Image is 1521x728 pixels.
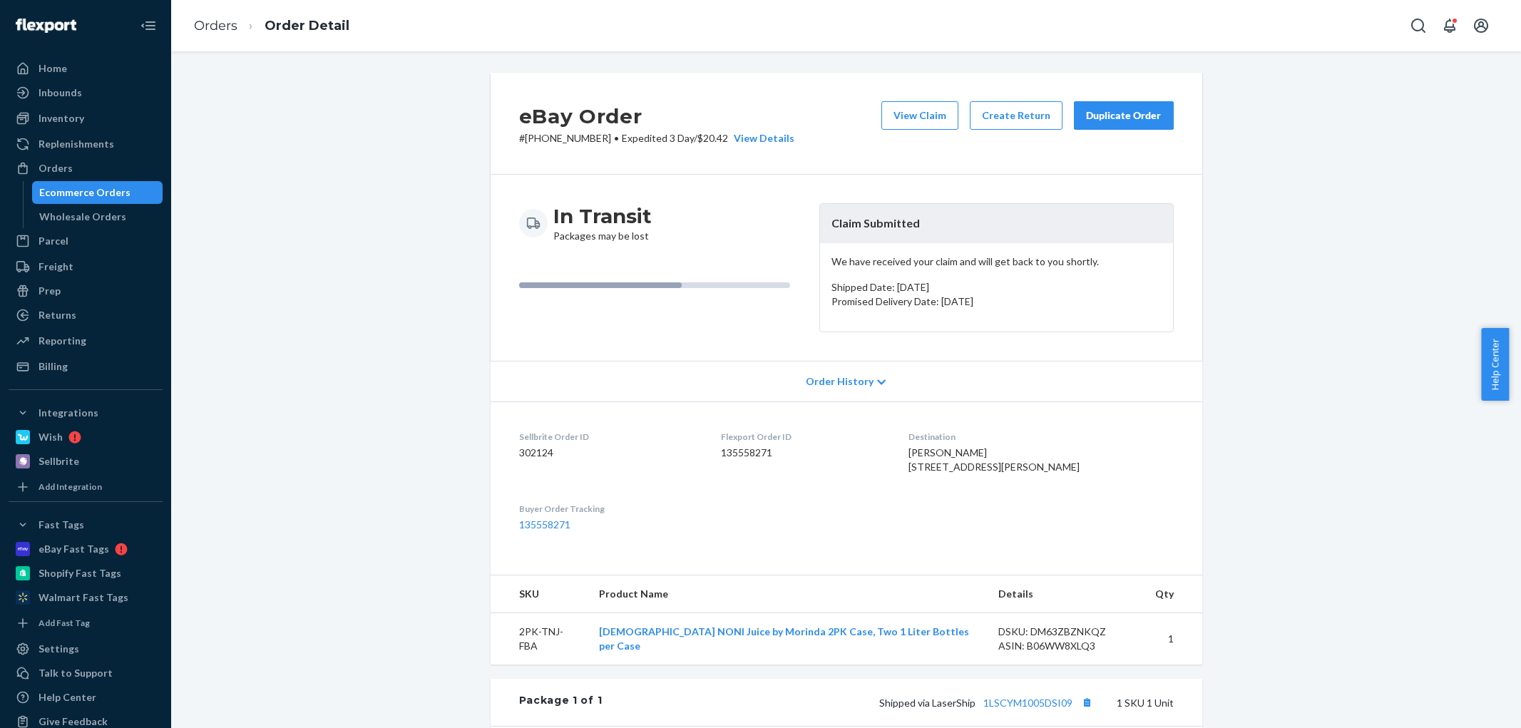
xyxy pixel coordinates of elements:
a: Walmart Fast Tags [9,586,163,609]
div: Package 1 of 1 [519,693,603,712]
iframe: Opens a widget where you can chat to one of our agents [1430,685,1507,721]
a: Shopify Fast Tags [9,562,163,585]
div: Prep [39,284,61,298]
div: Shopify Fast Tags [39,566,121,580]
a: Inventory [9,107,163,130]
dt: Destination [908,431,1174,443]
button: Open account menu [1467,11,1495,40]
p: We have received your claim and will get back to you shortly. [831,255,1162,269]
a: 135558271 [519,518,570,530]
span: Order History [806,374,874,389]
a: Replenishments [9,133,163,155]
ol: breadcrumbs [183,5,361,47]
div: Add Fast Tag [39,617,90,629]
a: Wholesale Orders [32,205,163,228]
div: Returns [39,308,76,322]
span: [PERSON_NAME] [STREET_ADDRESS][PERSON_NAME] [908,446,1080,473]
button: View Claim [881,101,958,130]
th: Qty [1143,575,1202,613]
a: Parcel [9,230,163,252]
div: DSKU: DM63ZBZNKQZ [998,625,1132,639]
dt: Buyer Order Tracking [519,503,699,515]
a: Billing [9,355,163,378]
div: Sellbrite [39,454,79,468]
div: Duplicate Order [1086,108,1162,123]
div: eBay Fast Tags [39,542,109,556]
a: Orders [9,157,163,180]
div: Reporting [39,334,86,348]
div: Walmart Fast Tags [39,590,128,605]
a: Home [9,57,163,80]
span: • [614,132,619,144]
div: Inventory [39,111,84,125]
div: Integrations [39,406,98,420]
a: Prep [9,280,163,302]
a: Wish [9,426,163,448]
a: Add Fast Tag [9,615,163,632]
th: Details [987,575,1144,613]
a: Ecommerce Orders [32,181,163,204]
div: Talk to Support [39,666,113,680]
button: Close Navigation [134,11,163,40]
div: Freight [39,260,73,274]
div: Add Integration [39,481,102,493]
div: Fast Tags [39,518,84,532]
div: Settings [39,642,79,656]
div: Replenishments [39,137,114,151]
td: 2PK-TNJ-FBA [491,613,588,665]
div: Help Center [39,690,96,704]
div: Packages may be lost [553,203,652,243]
dd: 135558271 [721,446,886,460]
th: Product Name [588,575,987,613]
div: Billing [39,359,68,374]
div: Home [39,61,67,76]
dt: Sellbrite Order ID [519,431,699,443]
div: Wholesale Orders [39,210,126,224]
h3: In Transit [553,203,652,229]
dt: Flexport Order ID [721,431,886,443]
a: 1LSCYM1005DSI09 [983,697,1072,709]
div: Ecommerce Orders [39,185,130,200]
button: Integrations [9,401,163,424]
dd: 302124 [519,446,699,460]
a: Settings [9,637,163,660]
button: View Details [728,131,794,145]
button: Open notifications [1435,11,1464,40]
a: Inbounds [9,81,163,104]
button: Duplicate Order [1074,101,1174,130]
a: Returns [9,304,163,327]
a: Freight [9,255,163,278]
button: Help Center [1481,328,1509,401]
a: Sellbrite [9,450,163,473]
button: Create Return [970,101,1062,130]
a: Orders [194,18,237,34]
a: Order Detail [265,18,349,34]
header: Claim Submitted [820,204,1173,243]
div: 1 SKU 1 Unit [602,693,1173,712]
div: Wish [39,430,63,444]
a: Help Center [9,686,163,709]
a: [DEMOGRAPHIC_DATA] NONI Juice by Morinda 2PK Case, Two 1 Liter Bottles per Case [599,625,969,652]
div: Orders [39,161,73,175]
a: Add Integration [9,478,163,496]
button: Talk to Support [9,662,163,685]
a: Reporting [9,329,163,352]
button: Open Search Box [1404,11,1433,40]
span: Shipped via LaserShip [879,697,1097,709]
span: Expedited 3 Day [622,132,694,144]
a: eBay Fast Tags [9,538,163,560]
div: Parcel [39,234,68,248]
p: # [PHONE_NUMBER] / $20.42 [519,131,794,145]
div: ASIN: B06WW8XLQ3 [998,639,1132,653]
th: SKU [491,575,588,613]
button: Copy tracking number [1078,693,1097,712]
p: Shipped Date: [DATE] [831,280,1162,294]
button: Fast Tags [9,513,163,536]
h2: eBay Order [519,101,794,131]
img: Flexport logo [16,19,76,33]
td: 1 [1143,613,1202,665]
div: Inbounds [39,86,82,100]
p: Promised Delivery Date: [DATE] [831,294,1162,309]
